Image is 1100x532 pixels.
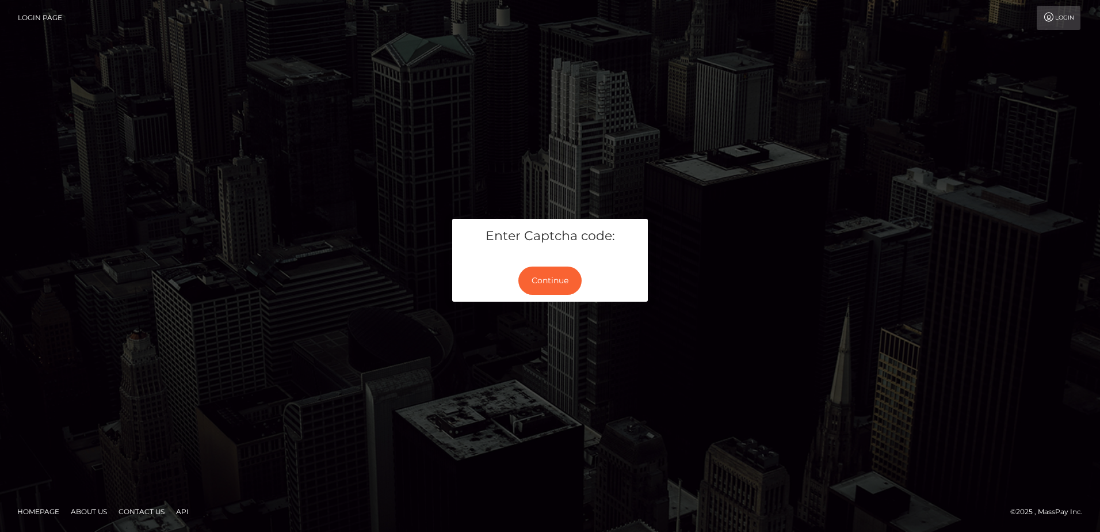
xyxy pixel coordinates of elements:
a: About Us [66,503,112,520]
h5: Enter Captcha code: [461,227,639,245]
a: Contact Us [114,503,169,520]
a: Homepage [13,503,64,520]
button: Continue [518,267,582,295]
div: © 2025 , MassPay Inc. [1010,506,1091,518]
a: API [171,503,193,520]
a: Login [1037,6,1080,30]
a: Login Page [18,6,62,30]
